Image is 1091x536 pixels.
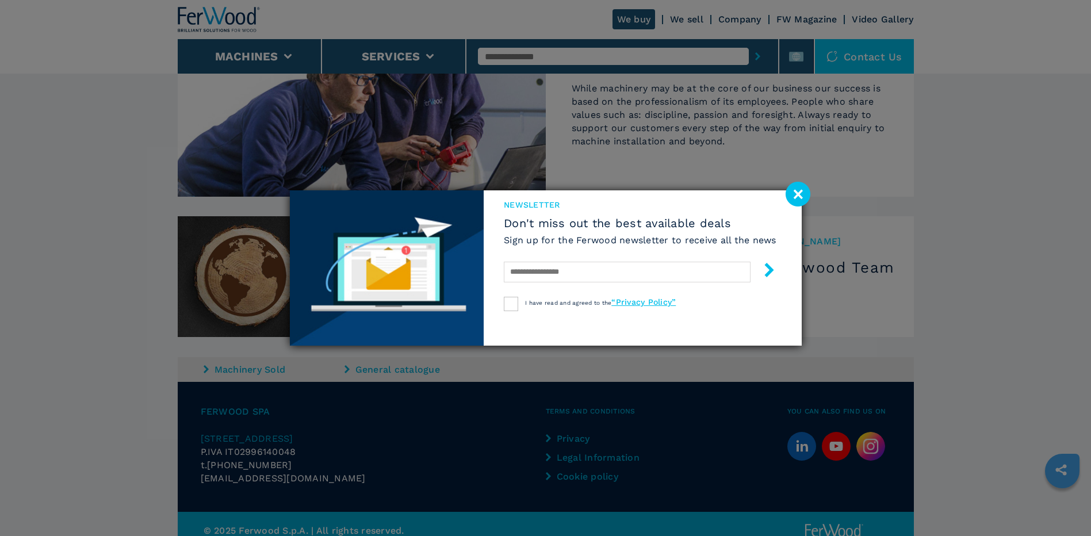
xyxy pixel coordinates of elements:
img: Newsletter image [290,190,484,346]
span: I have read and agreed to the [525,300,676,306]
span: newsletter [504,199,776,210]
button: submit-button [751,258,776,285]
h6: Sign up for the Ferwood newsletter to receive all the news [504,233,776,247]
span: Don't miss out the best available deals [504,216,776,230]
a: “Privacy Policy” [611,297,676,307]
